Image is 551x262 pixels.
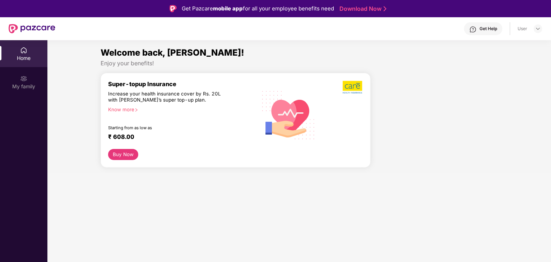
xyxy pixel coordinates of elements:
[20,47,27,54] img: svg+xml;base64,PHN2ZyBpZD0iSG9tZSIgeG1sbnM9Imh0dHA6Ly93d3cudzMub3JnLzIwMDAvc3ZnIiB3aWR0aD0iMjAiIG...
[134,108,138,112] span: right
[480,26,497,32] div: Get Help
[9,24,55,33] img: New Pazcare Logo
[343,80,363,94] img: b5dec4f62d2307b9de63beb79f102df3.png
[535,26,541,32] img: svg+xml;base64,PHN2ZyBpZD0iRHJvcGRvd24tMzJ4MzIiIHhtbG5zPSJodHRwOi8vd3d3LnczLm9yZy8yMDAwL3N2ZyIgd2...
[257,82,321,147] img: svg+xml;base64,PHN2ZyB4bWxucz0iaHR0cDovL3d3dy53My5vcmcvMjAwMC9zdmciIHhtbG5zOnhsaW5rPSJodHRwOi8vd3...
[339,5,384,13] a: Download Now
[108,80,257,88] div: Super-topup Insurance
[213,5,243,12] strong: mobile app
[108,149,139,160] button: Buy Now
[108,133,250,142] div: ₹ 608.00
[108,125,226,130] div: Starting from as low as
[469,26,477,33] img: svg+xml;base64,PHN2ZyBpZD0iSGVscC0zMngzMiIgeG1sbnM9Imh0dHA6Ly93d3cudzMub3JnLzIwMDAvc3ZnIiB3aWR0aD...
[108,107,253,112] div: Know more
[108,91,226,104] div: Increase your health insurance cover by Rs. 20L with [PERSON_NAME]’s super top-up plan.
[101,60,498,67] div: Enjoy your benefits!
[518,26,527,32] div: User
[101,47,244,58] span: Welcome back, [PERSON_NAME]!
[20,75,27,82] img: svg+xml;base64,PHN2ZyB3aWR0aD0iMjAiIGhlaWdodD0iMjAiIHZpZXdCb3g9IjAgMCAyMCAyMCIgZmlsbD0ibm9uZSIgeG...
[384,5,386,13] img: Stroke
[182,4,334,13] div: Get Pazcare for all your employee benefits need
[170,5,177,12] img: Logo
